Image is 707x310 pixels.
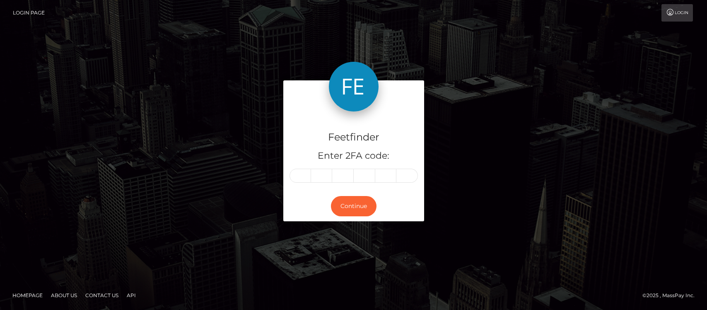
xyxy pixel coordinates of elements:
a: Homepage [9,289,46,302]
button: Continue [331,196,376,216]
a: Contact Us [82,289,122,302]
a: API [123,289,139,302]
a: Login Page [13,4,45,22]
h5: Enter 2FA code: [290,150,418,162]
h4: Feetfinder [290,130,418,145]
a: Login [661,4,693,22]
div: © 2025 , MassPay Inc. [642,291,701,300]
img: Feetfinder [329,62,379,111]
a: About Us [48,289,80,302]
